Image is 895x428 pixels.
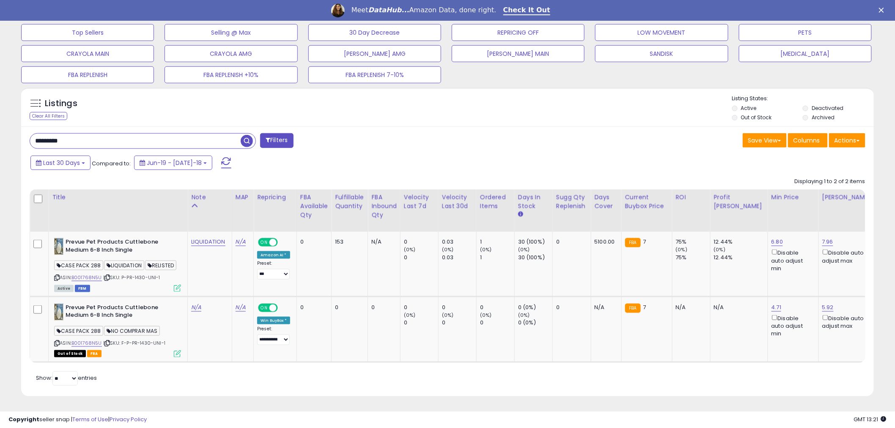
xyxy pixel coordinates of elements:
a: 5.92 [822,303,834,312]
div: FBA inbound Qty [371,193,397,219]
label: Active [741,104,757,112]
div: N/A [371,238,394,246]
div: Current Buybox Price [625,193,669,211]
div: FBA Available Qty [300,193,328,219]
span: 2025-08-18 13:21 GMT [854,415,887,423]
span: OFF [277,305,290,312]
div: Velocity Last 30d [442,193,473,211]
span: Jun-19 - [DATE]-18 [147,159,202,167]
small: (0%) [518,246,530,253]
b: Prevue Pet Products Cuttlebone Medium 6-8 Inch Single [66,238,168,256]
div: 0 [371,304,394,311]
img: 41njlTDk67L._SL40_.jpg [54,304,63,321]
button: Top Sellers [21,24,154,41]
label: Out of Stock [741,114,772,121]
div: seller snap | | [8,416,147,424]
div: Disable auto adjust min [771,248,812,272]
button: 30 Day Decrease [308,24,441,41]
div: ASIN: [54,238,181,291]
button: FBA REPLENISH 7-10% [308,66,441,83]
th: Please note that this number is a calculation based on your required days of coverage and your ve... [552,189,591,232]
span: CASE PACK 288 [54,326,103,336]
b: Prevue Pet Products Cuttlebone Medium 6-8 Inch Single [66,304,168,321]
div: Ordered Items [480,193,511,211]
span: Last 30 Days [43,159,80,167]
button: [PERSON_NAME] AMG [308,45,441,62]
div: Days In Stock [518,193,549,211]
div: Close [879,8,887,13]
button: [PERSON_NAME] MAIN [452,45,585,62]
strong: Copyright [8,415,39,423]
div: Displaying 1 to 2 of 2 items [795,178,865,186]
div: Amazon AI * [257,251,290,259]
span: All listings currently available for purchase on Amazon [54,285,74,292]
div: Repricing [257,193,293,202]
a: Check It Out [503,6,551,15]
div: 0 [404,319,438,326]
i: DataHub... [368,6,409,14]
div: 0.03 [442,254,476,261]
div: Velocity Last 7d [404,193,435,211]
span: | SKU: F-P-PR-1430-UNI-1 [103,340,165,346]
a: N/A [236,303,246,312]
small: (0%) [518,312,530,318]
div: 0 [335,304,361,311]
div: N/A [595,304,615,311]
a: LIQUIDATION [191,238,225,246]
button: Last 30 Days [30,156,91,170]
button: Actions [829,133,865,148]
small: Days In Stock. [518,211,523,218]
span: ON [259,239,269,246]
label: Archived [812,114,835,121]
div: 1 [480,254,514,261]
span: FBA [87,350,102,357]
div: ASIN: [54,304,181,357]
span: Show: entries [36,374,97,382]
button: FBA REPLENISH [21,66,154,83]
button: Columns [788,133,828,148]
div: Disable auto adjust max [822,248,870,264]
a: 4.71 [771,303,782,312]
div: N/A [676,304,704,311]
div: 0 [300,238,325,246]
h5: Listings [45,98,77,110]
small: FBA [625,238,641,247]
div: 30 (100%) [518,238,552,246]
span: NO COMPRAR MAS [104,326,160,336]
div: Title [52,193,184,202]
a: B001768N5U [71,340,102,347]
div: Days Cover [595,193,618,211]
label: Deactivated [812,104,843,112]
small: (0%) [442,312,454,318]
span: CASE PACK 288 [54,261,103,270]
small: (0%) [404,312,416,318]
small: (0%) [442,246,454,253]
span: Columns [793,136,820,145]
div: Disable auto adjust max [822,313,870,330]
small: (0%) [404,246,416,253]
small: FBA [625,304,641,313]
button: Save View [743,133,787,148]
div: N/A [714,304,761,311]
button: Selling @ Max [165,24,297,41]
img: 41njlTDk67L._SL40_.jpg [54,238,63,255]
small: (0%) [676,246,688,253]
div: 5100.00 [595,238,615,246]
div: 12.44% [714,254,768,261]
button: REPRICING OFF [452,24,585,41]
small: (0%) [480,246,492,253]
a: Privacy Policy [110,415,147,423]
button: Jun-19 - [DATE]-18 [134,156,212,170]
div: Profit [PERSON_NAME] [714,193,764,211]
div: Sugg Qty Replenish [556,193,588,211]
button: FBA REPLENISH +10% [165,66,297,83]
div: [PERSON_NAME] [822,193,873,202]
p: Listing States: [732,95,874,103]
div: 0 [404,304,438,311]
small: (0%) [480,312,492,318]
span: ON [259,305,269,312]
div: 153 [335,238,361,246]
div: Note [191,193,228,202]
button: Filters [260,133,293,148]
span: LIQUIDATION [104,261,144,270]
